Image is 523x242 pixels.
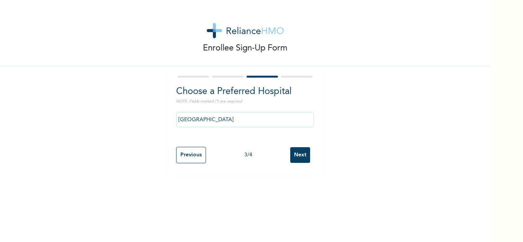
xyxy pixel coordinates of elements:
input: Search by name, address or governorate [176,112,314,127]
p: Enrollee Sign-Up Form [203,42,288,55]
input: Previous [176,147,206,163]
div: 3 / 4 [206,151,290,159]
p: NOTE: Fields marked (*) are required [176,99,314,104]
h2: Choose a Preferred Hospital [176,85,314,99]
img: logo [207,23,284,38]
input: Next [290,147,310,163]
